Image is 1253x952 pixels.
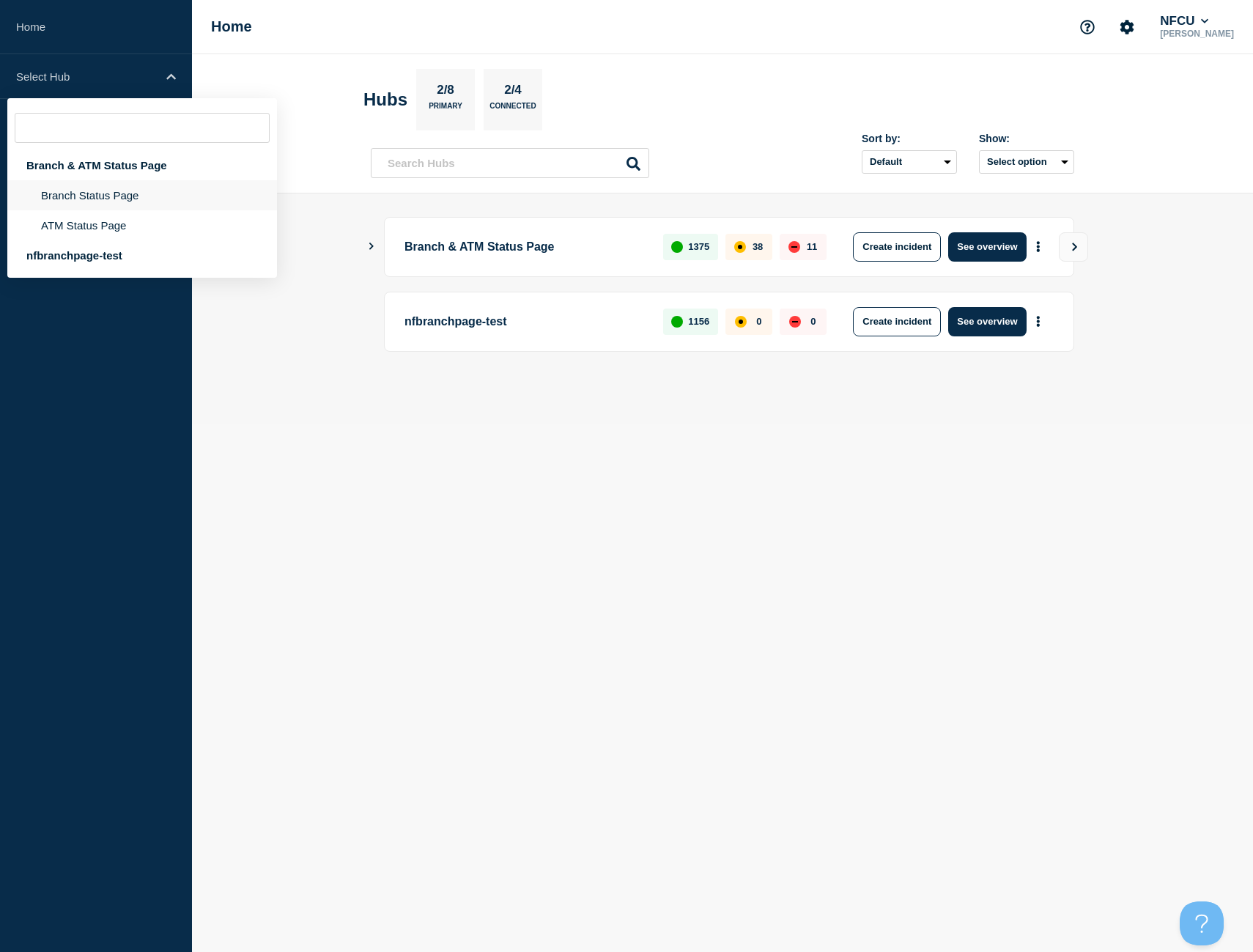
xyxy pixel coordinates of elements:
[7,180,277,210] li: Branch Status Page
[1112,12,1142,43] button: Account settings
[1157,14,1211,29] button: NFCU
[371,148,649,178] input: Search Hubs
[489,102,536,117] p: Connected
[735,316,747,328] div: affected
[432,83,460,102] p: 2/8
[368,241,375,252] button: Show Connected Hubs
[753,241,763,252] p: 38
[788,241,800,253] div: down
[862,133,957,144] div: Sort by:
[1059,232,1088,262] button: View
[1180,901,1224,945] iframe: Help Scout Beacon - Open
[429,102,462,117] p: Primary
[211,18,252,35] h1: Home
[789,316,801,328] div: down
[810,316,816,327] p: 0
[853,232,941,262] button: Create incident
[671,316,683,328] div: up
[499,83,528,102] p: 2/4
[1029,308,1048,335] button: More actions
[756,316,761,327] p: 0
[862,150,957,174] select: Sort by
[688,241,709,252] p: 1375
[7,150,277,180] div: Branch & ATM Status Page
[979,150,1074,174] button: Select option
[363,89,407,110] h2: Hubs
[734,241,746,253] div: affected
[16,70,157,83] p: Select Hub
[1029,233,1048,260] button: More actions
[807,241,817,252] p: 11
[7,210,277,240] li: ATM Status Page
[948,307,1026,336] button: See overview
[688,316,709,327] p: 1156
[853,307,941,336] button: Create incident
[404,307,646,336] p: nfbranchpage-test
[979,133,1074,144] div: Show:
[404,232,646,262] p: Branch & ATM Status Page
[1072,12,1103,43] button: Support
[671,241,683,253] div: up
[1157,29,1237,39] p: [PERSON_NAME]
[948,232,1026,262] button: See overview
[7,240,277,270] div: nfbranchpage-test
